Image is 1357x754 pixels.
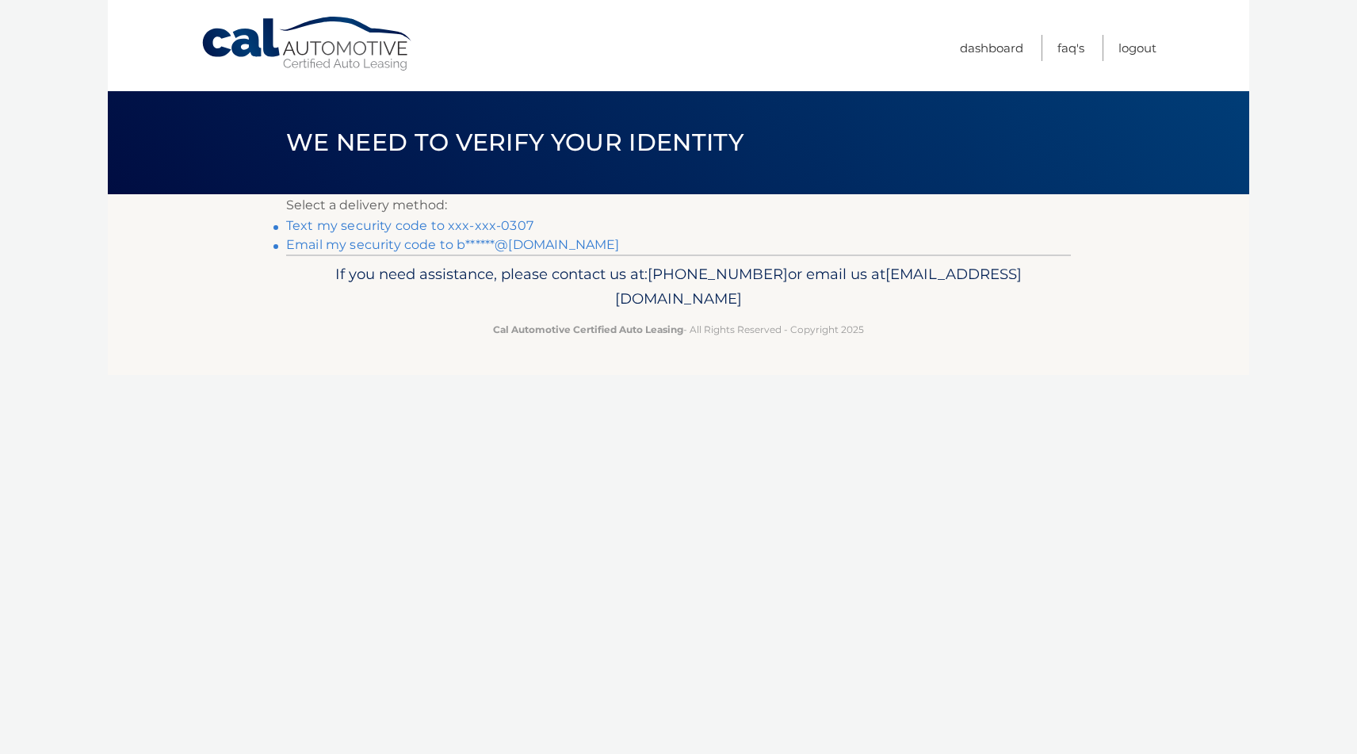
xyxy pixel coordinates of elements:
a: Text my security code to xxx-xxx-0307 [286,218,533,233]
a: Cal Automotive [201,16,415,72]
p: Select a delivery method: [286,194,1071,216]
p: If you need assistance, please contact us at: or email us at [296,262,1061,312]
a: FAQ's [1057,35,1084,61]
p: - All Rights Reserved - Copyright 2025 [296,321,1061,338]
strong: Cal Automotive Certified Auto Leasing [493,323,683,335]
a: Dashboard [960,35,1023,61]
span: [PHONE_NUMBER] [648,265,788,283]
a: Logout [1118,35,1156,61]
a: Email my security code to b******@[DOMAIN_NAME] [286,237,620,252]
span: We need to verify your identity [286,128,743,157]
